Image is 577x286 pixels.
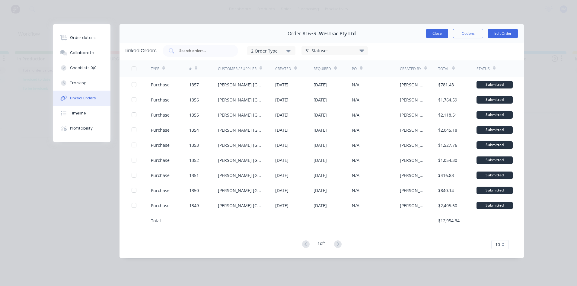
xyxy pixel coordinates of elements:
[70,65,97,71] div: Checklists 0/0
[400,202,426,209] div: [PERSON_NAME]
[438,157,457,163] div: $1,054.30
[151,112,170,118] div: Purchase
[400,66,421,72] div: Created By
[189,66,192,72] div: #
[151,66,159,72] div: TYPE
[477,187,513,194] div: Submitted
[314,112,327,118] div: [DATE]
[352,66,357,72] div: PO
[275,82,288,88] div: [DATE]
[317,240,326,249] div: 1 of 1
[453,29,483,38] button: Options
[275,202,288,209] div: [DATE]
[352,97,359,103] div: N/A
[400,127,426,133] div: [PERSON_NAME]
[495,241,500,248] span: 10
[251,47,292,54] div: 2 Order Type
[438,66,449,72] div: Total
[70,50,94,56] div: Collaborate
[275,66,291,72] div: Created
[70,80,87,86] div: Tracking
[53,30,110,45] button: Order details
[438,202,457,209] div: $2,405.60
[319,31,356,37] span: WesTrac Pty Ltd
[218,127,263,133] div: [PERSON_NAME] [GEOGRAPHIC_DATA]
[352,127,359,133] div: N/A
[70,35,96,40] div: Order details
[275,127,288,133] div: [DATE]
[179,48,229,54] input: Search orders...
[488,29,518,38] button: Edit Order
[151,202,170,209] div: Purchase
[352,82,359,88] div: N/A
[70,111,86,116] div: Timeline
[314,97,327,103] div: [DATE]
[151,217,161,224] div: Total
[302,47,368,54] div: 31 Statuses
[218,187,263,194] div: [PERSON_NAME] [GEOGRAPHIC_DATA]
[189,202,199,209] div: 1349
[352,202,359,209] div: N/A
[275,157,288,163] div: [DATE]
[218,82,263,88] div: [PERSON_NAME] [GEOGRAPHIC_DATA]
[151,82,170,88] div: Purchase
[53,121,110,136] button: Profitability
[151,187,170,194] div: Purchase
[126,47,157,54] div: Linked Orders
[438,142,457,148] div: $1,527.76
[477,96,513,104] div: Submitted
[477,81,513,88] div: Submitted
[477,156,513,164] div: Submitted
[477,111,513,119] div: Submitted
[400,112,426,118] div: [PERSON_NAME]
[53,76,110,91] button: Tracking
[438,172,454,178] div: $416.83
[53,106,110,121] button: Timeline
[400,157,426,163] div: [PERSON_NAME]
[352,142,359,148] div: N/A
[352,172,359,178] div: N/A
[400,82,426,88] div: [PERSON_NAME]
[438,217,460,224] div: $12,954.34
[438,82,454,88] div: $781.43
[400,187,426,194] div: [PERSON_NAME]
[53,45,110,60] button: Collaborate
[218,157,263,163] div: [PERSON_NAME] [GEOGRAPHIC_DATA]
[189,97,199,103] div: 1356
[189,112,199,118] div: 1355
[426,29,448,38] button: Close
[438,112,457,118] div: $2,118.51
[477,172,513,179] div: Submitted
[275,112,288,118] div: [DATE]
[218,142,263,148] div: [PERSON_NAME] [GEOGRAPHIC_DATA]
[189,127,199,133] div: 1354
[438,187,454,194] div: $840.14
[218,202,263,209] div: [PERSON_NAME] [GEOGRAPHIC_DATA]
[352,157,359,163] div: N/A
[218,66,257,72] div: Customer / Supplier
[275,142,288,148] div: [DATE]
[288,31,319,37] span: Order #1639 -
[218,97,263,103] div: [PERSON_NAME] [GEOGRAPHIC_DATA]
[53,91,110,106] button: Linked Orders
[314,127,327,133] div: [DATE]
[53,60,110,76] button: Checklists 0/0
[352,187,359,194] div: N/A
[218,112,263,118] div: [PERSON_NAME] [GEOGRAPHIC_DATA]
[189,187,199,194] div: 1350
[189,157,199,163] div: 1352
[438,97,457,103] div: $1,764.59
[314,82,327,88] div: [DATE]
[275,187,288,194] div: [DATE]
[189,172,199,178] div: 1351
[314,187,327,194] div: [DATE]
[189,82,199,88] div: 1357
[477,202,513,209] div: Submitted
[314,66,331,72] div: Required
[151,142,170,148] div: Purchase
[438,127,457,133] div: $2,045.18
[275,172,288,178] div: [DATE]
[477,66,490,72] div: Status
[400,142,426,148] div: [PERSON_NAME]
[314,142,327,148] div: [DATE]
